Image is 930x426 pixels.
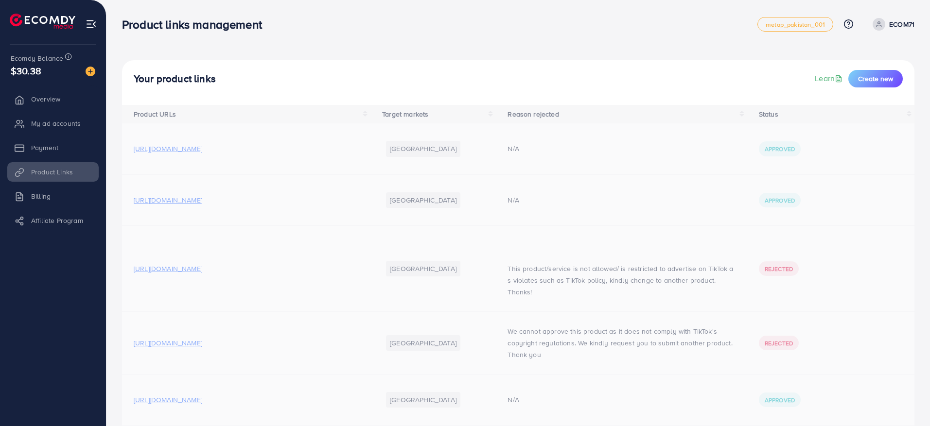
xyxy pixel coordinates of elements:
[848,70,903,87] button: Create new
[86,18,97,30] img: menu
[86,67,95,76] img: image
[766,21,825,28] span: metap_pakistan_001
[11,53,63,63] span: Ecomdy Balance
[11,64,41,78] span: $30.38
[134,73,216,85] h4: Your product links
[757,17,833,32] a: metap_pakistan_001
[869,18,914,31] a: ECOM71
[889,18,914,30] p: ECOM71
[858,74,893,84] span: Create new
[122,17,270,32] h3: Product links management
[815,73,844,84] a: Learn
[10,14,75,29] img: logo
